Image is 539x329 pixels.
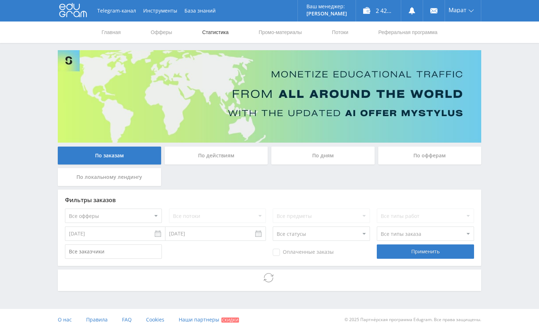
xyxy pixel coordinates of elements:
div: Фильтры заказов [65,197,474,203]
p: [PERSON_NAME] [306,11,347,16]
a: Потоки [331,22,349,43]
input: Все заказчики [65,244,162,259]
div: По заказам [58,147,161,164]
div: По дням [271,147,375,164]
span: Оплаченные заказы [273,249,334,256]
div: По действиям [165,147,268,164]
span: Наши партнеры [179,316,219,323]
a: Статистика [201,22,229,43]
div: По локальному лендингу [58,168,161,186]
span: Правила [86,316,108,323]
a: Реферальная программа [378,22,438,43]
a: Промо-материалы [258,22,303,43]
span: Скидки [221,318,239,323]
span: Cookies [146,316,164,323]
a: Офферы [150,22,173,43]
span: Марат [449,7,467,13]
span: О нас [58,316,72,323]
p: Ваш менеджер: [306,4,347,9]
div: По офферам [378,147,482,164]
a: Главная [101,22,121,43]
div: Применить [377,244,474,259]
img: Banner [58,50,481,143]
span: FAQ [122,316,132,323]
